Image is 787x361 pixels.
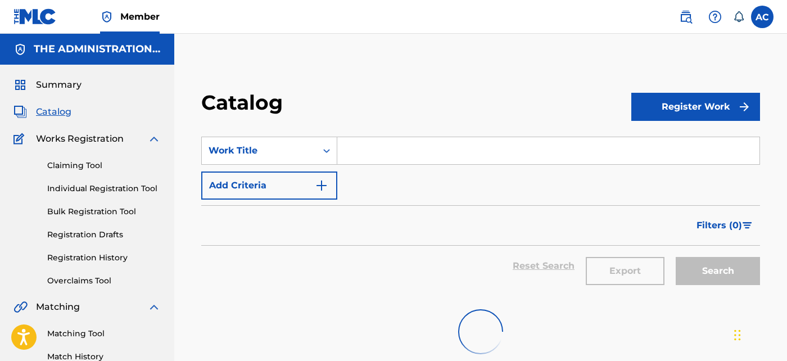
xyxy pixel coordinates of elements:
[631,93,760,121] button: Register Work
[36,105,71,119] span: Catalog
[679,10,693,24] img: search
[209,144,310,157] div: Work Title
[13,105,71,119] a: CatalogCatalog
[47,183,161,195] a: Individual Registration Tool
[756,216,787,306] iframe: Resource Center
[36,78,82,92] span: Summary
[743,222,752,229] img: filter
[47,275,161,287] a: Overclaims Tool
[120,10,160,23] span: Member
[734,318,741,352] div: Drag
[147,132,161,146] img: expand
[36,132,124,146] span: Works Registration
[13,78,82,92] a: SummarySummary
[34,43,161,56] h5: THE ADMINISTRATION MP INC
[13,132,28,146] img: Works Registration
[13,43,27,56] img: Accounts
[733,11,744,22] div: Notifications
[704,6,726,28] div: Help
[47,229,161,241] a: Registration Drafts
[47,252,161,264] a: Registration History
[13,300,28,314] img: Matching
[100,10,114,24] img: Top Rightsholder
[696,219,742,232] span: Filters ( 0 )
[47,328,161,340] a: Matching Tool
[738,100,751,114] img: f7272a7cc735f4ea7f67.svg
[315,179,328,192] img: 9d2ae6d4665cec9f34b9.svg
[13,8,57,25] img: MLC Logo
[13,105,27,119] img: Catalog
[731,307,787,361] iframe: Chat Widget
[13,78,27,92] img: Summary
[751,6,774,28] div: User Menu
[675,6,697,28] a: Public Search
[201,137,760,296] form: Search Form
[147,300,161,314] img: expand
[47,160,161,172] a: Claiming Tool
[47,206,161,218] a: Bulk Registration Tool
[708,10,722,24] img: help
[36,300,80,314] span: Matching
[201,90,288,115] h2: Catalog
[690,211,760,240] button: Filters (0)
[201,172,337,200] button: Add Criteria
